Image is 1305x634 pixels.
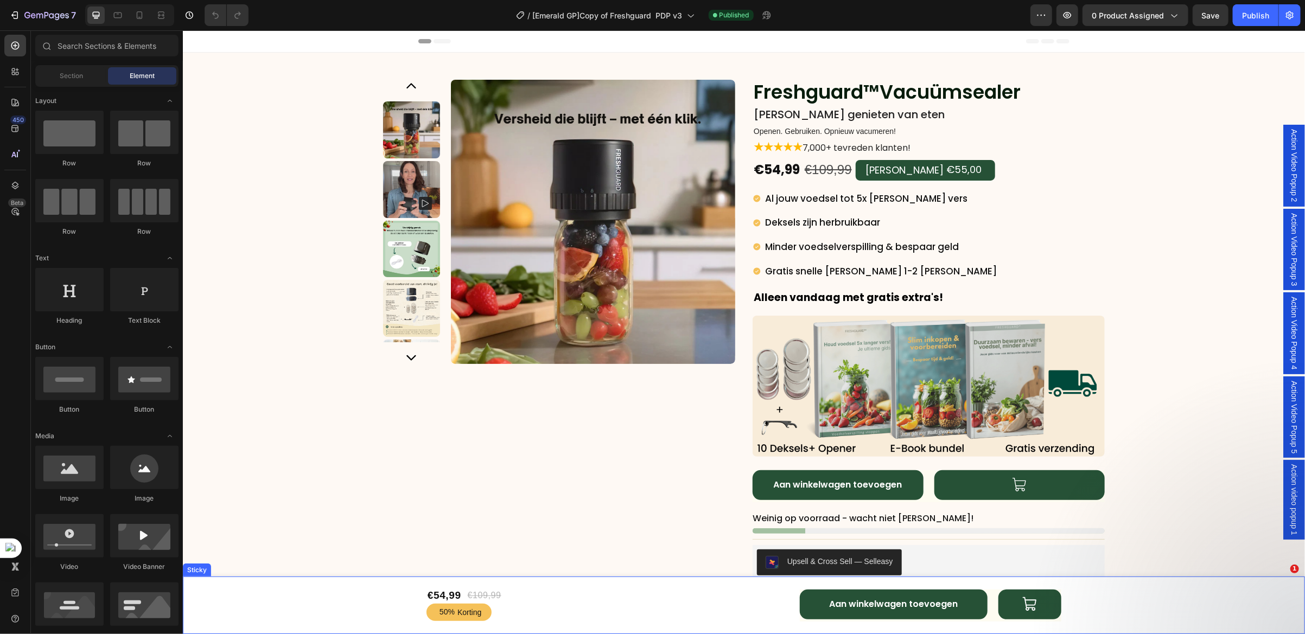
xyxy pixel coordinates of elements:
[222,49,235,62] button: Carousel Back Arrow
[720,10,749,20] span: Published
[35,405,104,414] div: Button
[4,4,81,26] button: 7
[161,427,179,445] span: Toggle open
[763,132,800,146] div: €55,00
[10,116,26,124] div: 450
[570,440,741,470] button: Aan winkelwagen toevoegen
[35,227,104,236] div: Row
[110,316,179,325] div: Text Block
[571,260,760,274] strong: Alleen vandaag met gratis extra's!
[582,184,814,201] p: Deksels zijn herbruikbaar
[35,96,56,106] span: Layout
[222,321,235,334] button: Carousel Next Arrow
[604,526,710,537] div: Upsell & Cross Sell — Selleasy
[35,562,104,572] div: Video
[183,30,1305,634] iframe: Design area
[582,160,814,177] p: Al jouw voedsel tot 5x [PERSON_NAME] vers
[35,158,104,168] div: Row
[646,567,775,580] div: Aan winkelwagen toevoegen
[583,526,596,539] img: CJGWisGV0oADEAE=.png
[570,483,791,494] p: Weinig op voorraad - wacht niet [PERSON_NAME]!
[284,559,320,572] div: €109,99
[161,338,179,356] span: Toggle open
[35,35,179,56] input: Search Sections & Elements
[1092,10,1164,21] span: 0 product assigned
[205,4,249,26] div: Undo/Redo
[697,48,838,75] span: Vacuümsealer
[617,559,805,589] button: Aan winkelwagen toevoegen
[533,10,683,21] span: [Emerald GP]Copy of Freshguard PDP v3
[1202,11,1220,20] span: Save
[161,92,179,110] span: Toggle open
[35,494,104,503] div: Image
[110,227,179,236] div: Row
[110,405,179,414] div: Button
[35,253,49,263] span: Text
[110,494,179,503] div: Image
[244,558,279,573] div: €54,99
[1106,434,1117,505] span: Action video popup 1
[60,71,84,81] span: Section
[2,535,26,545] div: Sticky
[582,208,814,225] p: Minder voedselverspilling & bespaar geld
[1083,4,1188,26] button: 0 product assigned
[591,448,720,461] div: Aan winkelwagen toevoegen
[35,431,54,441] span: Media
[621,130,670,149] div: €109,99
[570,285,922,426] img: gempages_555404258220967101-89a4494d-fa58-48a5-be79-64ae44c62324.png
[1290,565,1299,573] span: 1
[570,130,618,149] div: €54,99
[1233,4,1278,26] button: Publish
[582,233,814,249] p: Gratis snelle [PERSON_NAME] 1-2 [PERSON_NAME]
[571,109,620,124] strong: ★★★★★
[571,110,921,124] p: 7,000+ tevreden klanten!
[130,71,155,81] span: Element
[35,316,104,325] div: Heading
[1106,99,1117,171] span: Action Video Popup 2
[528,10,531,21] span: /
[273,575,300,588] div: Korting
[571,48,697,75] span: Freshguard™
[1193,4,1228,26] button: Save
[1268,581,1294,607] iframe: Intercom live chat
[1106,350,1117,423] span: Action Video Popup 5
[35,342,55,352] span: Button
[8,198,26,207] div: Beta
[1106,183,1117,255] span: Action Video Popup 3
[110,158,179,168] div: Row
[571,94,921,108] p: Openen. Gebruiken. Opnieuw vacumeren!
[574,519,719,545] button: Upsell & Cross Sell — Selleasy
[1242,10,1269,21] div: Publish
[571,76,762,92] span: [PERSON_NAME] genieten van eten
[682,132,763,148] div: [PERSON_NAME]
[256,575,273,587] div: 50%
[1106,266,1117,339] span: Action Video Popup 4
[161,249,179,267] span: Toggle open
[71,9,76,22] p: 7
[110,562,179,572] div: Video Banner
